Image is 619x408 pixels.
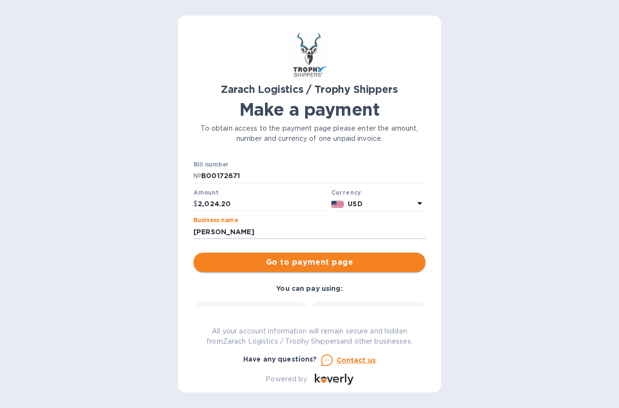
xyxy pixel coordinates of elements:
[193,190,218,196] label: Amount
[193,199,198,209] p: $
[193,162,228,168] label: Bill number
[198,197,327,212] input: 0.00
[193,218,238,224] label: Business name
[193,99,426,120] h1: Make a payment
[221,83,398,95] b: Zarach Logistics / Trophy Shippers
[193,326,426,347] p: All your account information will remain secure and hidden from Zarach Logistics / Trophy Shipper...
[193,253,426,272] button: Go to payment page
[331,201,344,208] img: USD
[276,285,342,292] b: You can pay using:
[337,356,376,364] u: Contact us
[201,169,426,183] input: Enter bill number
[193,171,201,181] p: №
[265,374,307,384] p: Powered by
[201,257,418,268] span: Go to payment page
[331,189,361,196] b: Currency
[243,355,317,363] b: Have any questions?
[193,225,426,239] input: Enter business name
[193,123,426,144] p: To obtain access to the payment page please enter the amount, number and currency of one unpaid i...
[348,200,362,208] b: USD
